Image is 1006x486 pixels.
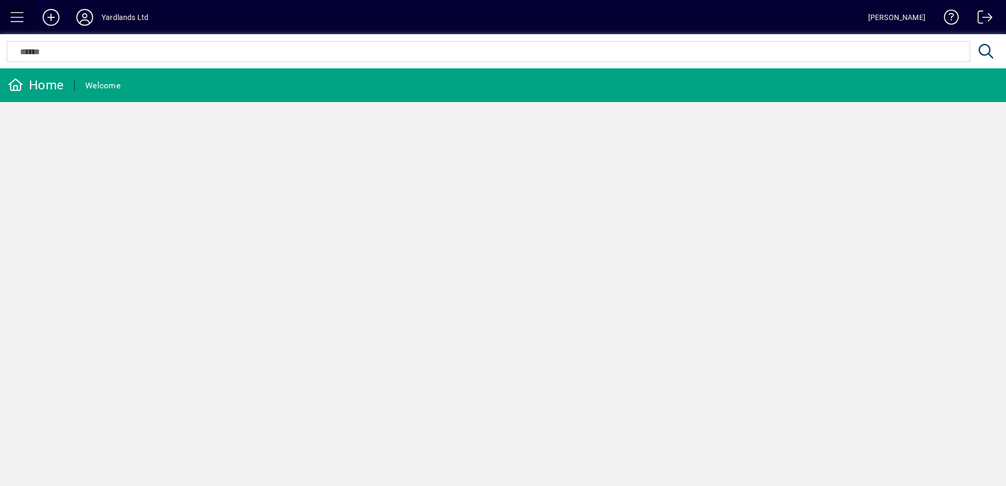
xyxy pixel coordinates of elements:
button: Add [34,8,68,27]
a: Logout [970,2,993,36]
div: Welcome [85,77,120,94]
div: Yardlands Ltd [102,9,148,26]
button: Profile [68,8,102,27]
div: [PERSON_NAME] [868,9,925,26]
a: Knowledge Base [936,2,959,36]
div: Home [8,77,64,94]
